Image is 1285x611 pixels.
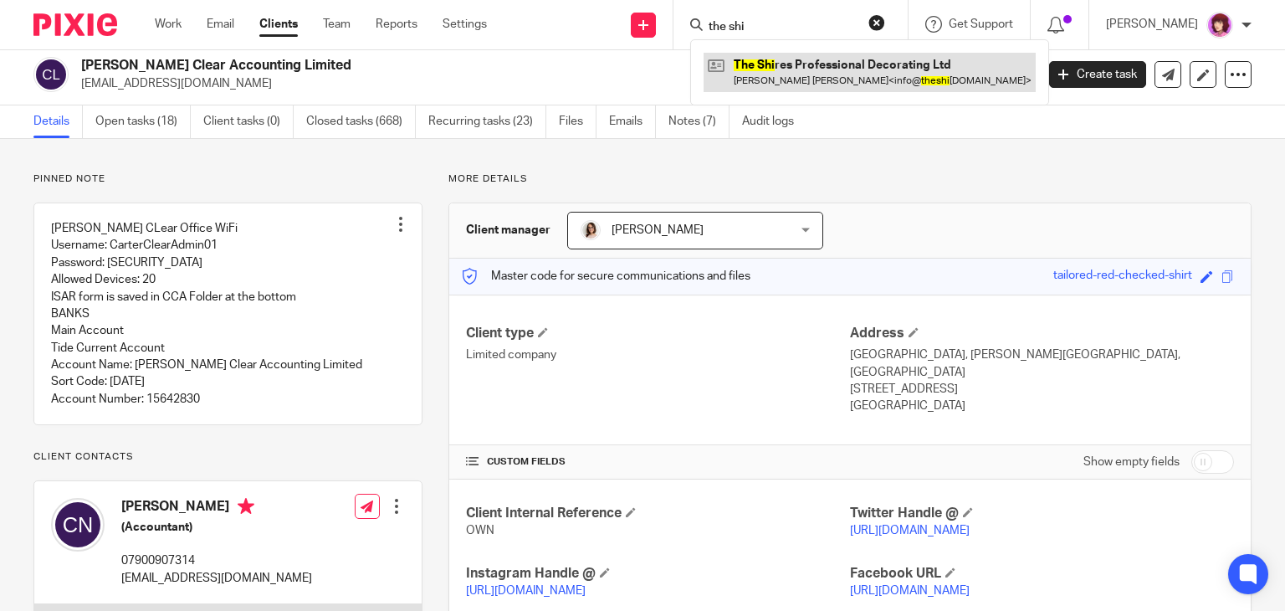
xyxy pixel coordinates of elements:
h4: CUSTOM FIELDS [466,455,850,469]
h2: [PERSON_NAME] Clear Accounting Limited [81,57,836,74]
a: Open tasks (18) [95,105,191,138]
p: Limited company [466,347,850,363]
h4: Client type [466,325,850,342]
a: [URL][DOMAIN_NAME] [466,585,586,597]
span: [PERSON_NAME] [612,224,704,236]
p: Pinned note [33,172,422,186]
a: Email [207,16,234,33]
p: [STREET_ADDRESS] [850,381,1234,398]
span: OWN [466,525,494,537]
a: Create task [1049,61,1146,88]
p: [EMAIL_ADDRESS][DOMAIN_NAME] [121,570,312,587]
a: Client tasks (0) [203,105,294,138]
a: Details [33,105,83,138]
a: [URL][DOMAIN_NAME] [850,585,970,597]
h4: Address [850,325,1234,342]
a: Files [559,105,596,138]
a: Settings [443,16,487,33]
img: Caroline%20-%20HS%20-%20LI.png [581,220,601,240]
p: Client contacts [33,450,422,464]
img: Emma%20M%20Purple.png [1206,12,1233,39]
p: More details [448,172,1252,186]
a: Closed tasks (668) [306,105,416,138]
h4: Client Internal Reference [466,505,850,522]
a: Reports [376,16,417,33]
a: Work [155,16,182,33]
h3: Client manager [466,222,550,239]
span: Get Support [949,18,1013,30]
div: tailored-red-checked-shirt [1053,267,1192,286]
a: Recurring tasks (23) [428,105,546,138]
a: Notes (7) [668,105,730,138]
a: Emails [609,105,656,138]
h5: (Accountant) [121,519,312,536]
a: [URL][DOMAIN_NAME] [850,525,970,537]
input: Search [707,20,858,35]
p: [EMAIL_ADDRESS][DOMAIN_NAME] [81,75,1024,92]
a: Clients [259,16,298,33]
p: [GEOGRAPHIC_DATA] [850,398,1234,414]
p: [PERSON_NAME] [1106,16,1198,33]
label: Show empty fields [1083,454,1180,470]
h4: Facebook URL [850,565,1234,583]
img: svg%3E [33,57,69,92]
p: 07900907314 [121,552,312,569]
p: [GEOGRAPHIC_DATA], [PERSON_NAME][GEOGRAPHIC_DATA], [GEOGRAPHIC_DATA] [850,347,1234,381]
a: Team [323,16,351,33]
h4: Instagram Handle @ [466,565,850,583]
img: Pixie [33,13,117,36]
img: svg%3E [51,498,105,552]
h4: [PERSON_NAME] [121,498,312,519]
button: Clear [868,14,885,31]
i: Primary [238,498,254,515]
p: Master code for secure communications and files [462,268,750,285]
h4: Twitter Handle @ [850,505,1234,522]
a: Audit logs [742,105,806,138]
